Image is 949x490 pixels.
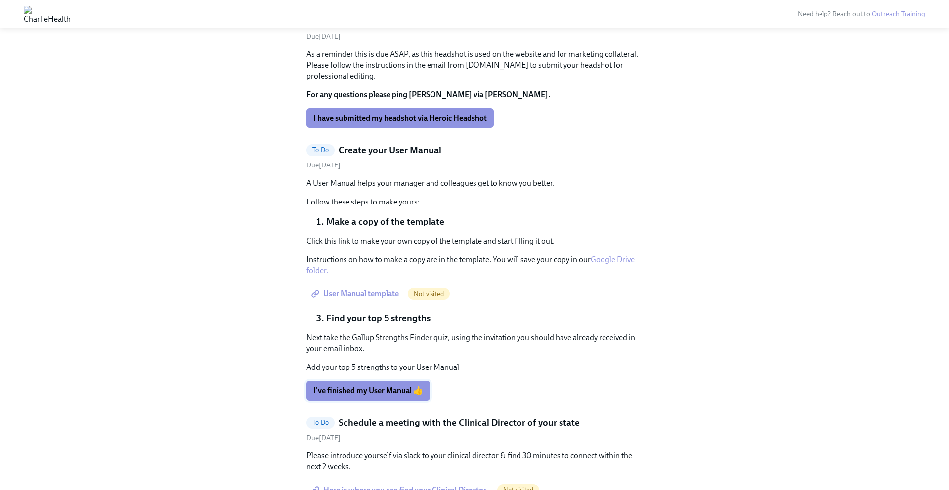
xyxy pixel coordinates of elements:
[306,419,335,426] span: To Do
[326,312,643,325] li: Find your top 5 strengths
[306,362,643,373] p: Add your top 5 strengths to your User Manual
[872,10,925,18] a: Outreach Training
[306,416,643,443] a: To DoSchedule a meeting with the Clinical Director of your stateDue[DATE]
[313,386,423,396] span: I've finished my User Manual 👍
[306,144,643,170] a: To DoCreate your User ManualDue[DATE]
[306,236,643,246] p: Click this link to make your own copy of the template and start filling it out.
[798,10,925,18] span: Need help? Reach out to
[306,161,341,169] span: Thursday, October 9th 2025, 10:00 am
[306,254,643,276] p: Instructions on how to make a copy are in the template. You will save your copy in our
[306,49,643,82] p: As a reminder this is due ASAP, as this headshot is used on the website and for marketing collate...
[306,197,643,207] p: Follow these steps to make yours:
[339,416,580,429] h5: Schedule a meeting with the Clinical Director of your state
[313,113,487,123] span: I have submitted my headshot via Heroic Headshot
[306,381,430,401] button: I've finished my User Manual 👍
[339,144,441,157] h5: Create your User Manual
[306,15,643,41] a: To DoSubmit your Heroic HeadshotDue[DATE]
[306,32,341,41] span: Friday, October 10th 2025, 10:00 am
[306,284,406,304] a: User Manual template
[24,6,71,22] img: CharlieHealth
[306,450,643,472] p: Please introduce yourself via slack to your clinical director & find 30 minutes to connect within...
[306,434,341,442] span: Friday, October 10th 2025, 10:00 am
[306,332,643,354] p: Next take the Gallup Strengths Finder quiz, using the invitation you should have already received...
[326,215,643,228] li: Make a copy of the template
[306,90,551,99] strong: For any questions please ping [PERSON_NAME] via [PERSON_NAME].
[313,289,399,299] span: User Manual template
[306,108,494,128] button: I have submitted my headshot via Heroic Headshot
[306,146,335,154] span: To Do
[306,178,643,189] p: A User Manual helps your manager and colleagues get to know you better.
[408,290,450,298] span: Not visited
